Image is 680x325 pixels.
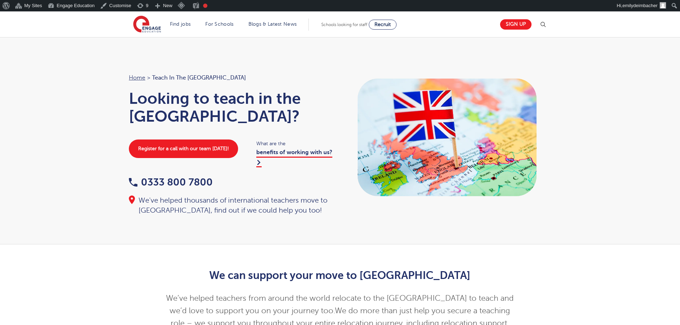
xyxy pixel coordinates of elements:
[623,3,658,8] span: emilydeimbacher
[500,19,532,30] a: Sign up
[129,75,145,81] a: Home
[165,269,515,281] h2: We can support your move to [GEOGRAPHIC_DATA]
[152,73,246,82] span: Teach in the [GEOGRAPHIC_DATA]
[205,21,233,27] a: For Schools
[129,73,333,82] nav: breadcrumb
[147,75,150,81] span: >
[369,20,397,30] a: Recruit
[129,139,238,158] a: Register for a call with our team [DATE]!
[321,22,367,27] span: Schools looking for staff
[129,195,333,215] div: We've helped thousands of international teachers move to [GEOGRAPHIC_DATA], find out if we could ...
[256,139,333,148] span: What are the
[248,21,297,27] a: Blogs & Latest News
[133,16,161,34] img: Engage Education
[170,21,191,27] a: Find jobs
[203,4,207,8] div: Focus keyphrase not set
[129,177,213,188] a: 0333 800 7800
[374,22,391,27] span: Recruit
[256,149,332,167] a: benefits of working with us?
[129,90,333,125] h1: Looking to teach in the [GEOGRAPHIC_DATA]?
